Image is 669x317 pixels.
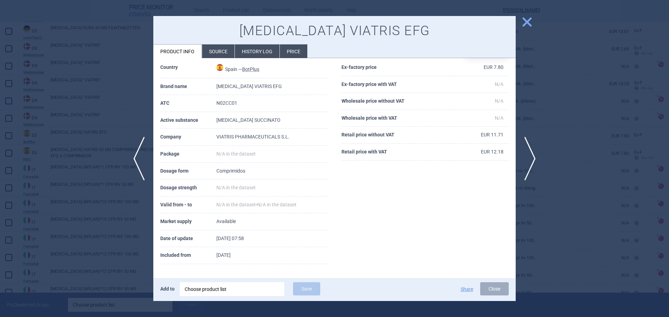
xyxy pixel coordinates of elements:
th: Brand name [160,78,216,95]
span: N/A in the dataset [216,151,256,157]
span: N/A in the dataset [257,202,297,207]
th: Wholesale price with VAT [341,110,455,127]
span: N/A [495,115,503,121]
p: Add to [160,282,175,295]
td: VIATRIS PHARMACEUTICALS S.L. [216,129,328,146]
li: History log [235,45,279,58]
td: Available [216,213,328,230]
td: [DATE] 07:58 [216,230,328,247]
th: Package [160,146,216,163]
img: Spain [216,64,223,71]
th: Country [160,59,216,78]
td: [MEDICAL_DATA] VIATRIS EFG [216,78,328,95]
li: Source [202,45,234,58]
td: N02CC01 [216,95,328,112]
th: Retail price without VAT [341,127,455,144]
abbr: BotPlus — Online database developed by the General Council of Official Associations of Pharmacist... [242,66,259,72]
th: ATC [160,95,216,112]
th: Dosage strength [160,180,216,197]
td: EUR 11.71 [455,127,509,144]
li: Product info [153,45,202,58]
th: Valid from - to [160,197,216,214]
th: Date of update [160,230,216,247]
span: N/A in the dataset [216,202,256,207]
h1: [MEDICAL_DATA] VIATRIS EFG [160,23,509,39]
span: N/A [495,81,503,87]
td: Comprimidos [216,163,328,180]
button: Share [461,287,473,292]
th: Wholesale price without VAT [341,93,455,110]
th: Company [160,129,216,146]
th: Active substance [160,112,216,129]
button: Save [293,282,320,295]
button: Close [480,282,509,295]
th: Dosage form [160,163,216,180]
span: N/A [495,98,503,104]
td: EUR 12.18 [455,144,509,161]
th: Ex-factory price with VAT [341,76,455,93]
li: Price [280,45,307,58]
td: - [216,197,328,214]
td: EUR 7.80 [455,59,509,76]
div: Choose product list [180,282,284,296]
th: Retail price with VAT [341,144,455,161]
td: [MEDICAL_DATA] SUCCINATO [216,112,328,129]
th: Market supply [160,213,216,230]
div: Choose product list [185,282,279,296]
td: [DATE] [216,247,328,264]
th: Ex-factory price [341,59,455,76]
th: Included from [160,247,216,264]
td: Spain — [216,59,328,78]
span: N/A in the dataset [216,185,256,190]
